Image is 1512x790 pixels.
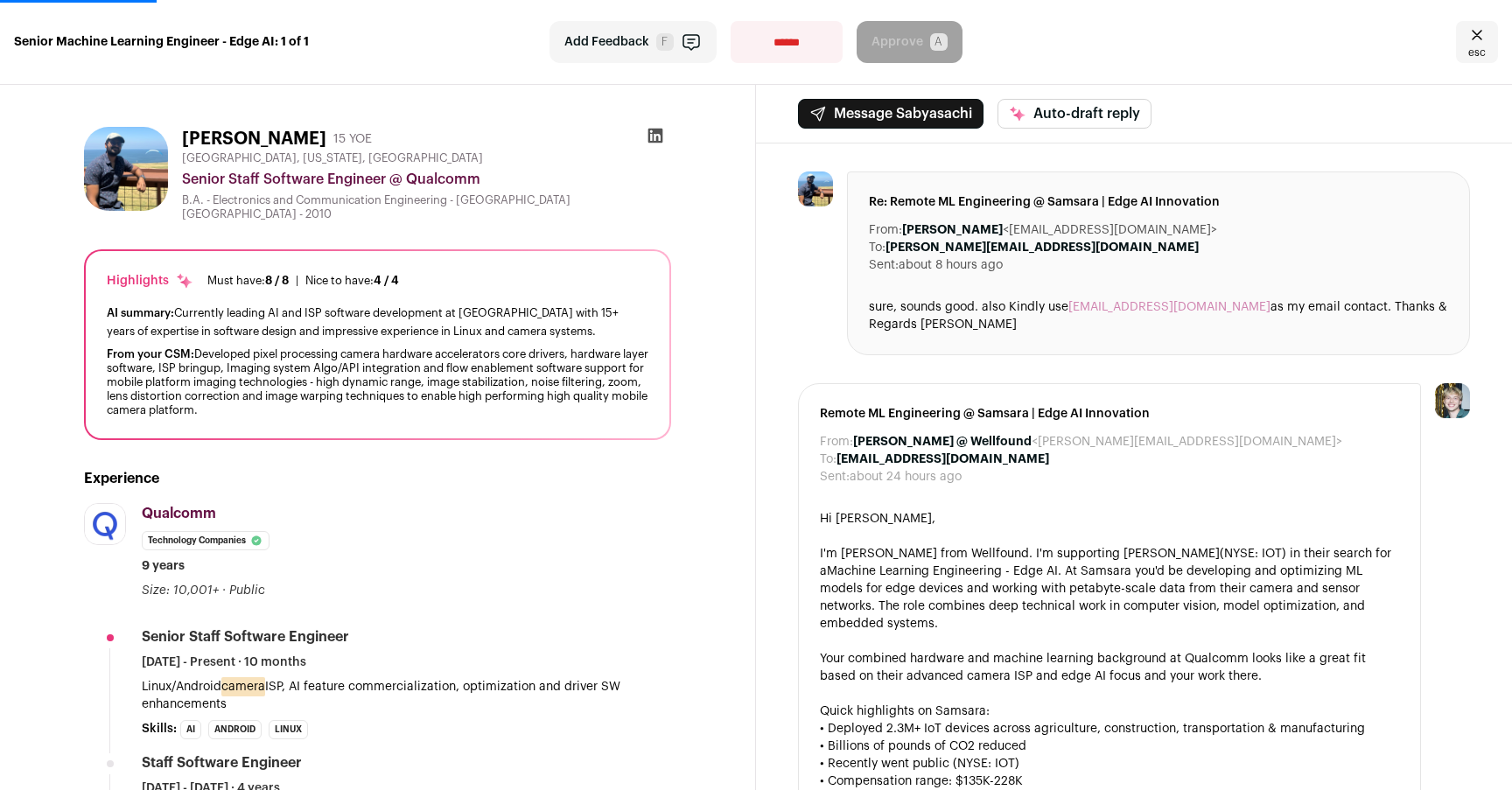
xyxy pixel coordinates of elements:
dt: Sent: [820,468,850,486]
b: [PERSON_NAME] @ Wellfound [853,436,1032,448]
h1: [PERSON_NAME] [182,127,326,151]
ul: | [207,274,399,288]
span: Qualcomm [142,507,216,521]
strong: Senior Machine Learning Engineer - Edge AI: 1 of 1 [14,33,309,51]
div: Your combined hardware and machine learning background at Qualcomm looks like a great fit based o... [820,650,1399,685]
div: • Billions of pounds of CO2 reduced [820,738,1399,755]
mark: camera [221,677,265,696]
img: a8cbb36912018ac567b4d64f5794c0eb4fef0a9cbf98be6fad42cf6230b60c1a.jpg [84,127,168,211]
dt: Sent: [869,256,899,274]
dt: To: [820,451,836,468]
div: I'm [PERSON_NAME] from Wellfound. I'm supporting [PERSON_NAME] Machine Learning Engineering - Edg... [820,545,1399,633]
span: Remote ML Engineering @ Samsara | Edge AI Innovation [820,405,1399,423]
li: Android [208,720,262,739]
div: sure, sounds good. also Kindly use as my email contact. Thanks & Regards [PERSON_NAME] [869,298,1448,333]
div: • Deployed 2.3M+ IoT devices across agriculture, construction, transportation & manufacturing [820,720,1399,738]
dd: about 8 hours ago [899,256,1003,274]
span: [GEOGRAPHIC_DATA], [US_STATE], [GEOGRAPHIC_DATA] [182,151,483,165]
img: 6494470-medium_jpg [1435,383,1470,418]
dd: about 24 hours ago [850,468,962,486]
dt: From: [820,433,853,451]
div: Hi [PERSON_NAME], [820,510,1399,528]
dd: <[PERSON_NAME][EMAIL_ADDRESS][DOMAIN_NAME]> [853,433,1342,451]
div: Must have: [207,274,289,288]
span: 8 / 8 [265,275,289,286]
span: · [222,582,226,599]
b: [PERSON_NAME][EMAIL_ADDRESS][DOMAIN_NAME] [885,241,1199,254]
div: Senior Staff Software Engineer @ Qualcomm [182,169,671,190]
a: [EMAIL_ADDRESS][DOMAIN_NAME] [1068,301,1270,313]
p: Linux/Android ISP, AI feature commercialization, optimization and driver SW enhancements [142,678,671,713]
span: Skills: [142,720,177,738]
li: AI [180,720,201,739]
li: Linux [269,720,308,739]
span: F [656,33,674,51]
div: Highlights [107,272,193,290]
div: Nice to have: [305,274,399,288]
span: 4 / 4 [374,275,399,286]
div: Senior Staff Software Engineer [142,627,349,647]
button: Message Sabyasachi [798,99,983,129]
dt: From: [869,221,902,239]
span: Re: Remote ML Engineering @ Samsara | Edge AI Innovation [869,193,1448,211]
div: Staff Software Engineer [142,753,302,773]
li: Technology Companies [142,531,269,550]
div: 15 YOE [333,130,372,148]
span: From your CSM: [107,348,194,360]
span: Public [229,584,265,597]
div: Quick highlights on Samsara: [820,703,1399,720]
span: Size: 10,001+ [142,584,219,597]
b: [EMAIL_ADDRESS][DOMAIN_NAME] [836,453,1049,465]
span: 9 years [142,557,185,575]
dt: To: [869,239,885,256]
button: Add Feedback F [549,21,717,63]
b: [PERSON_NAME] [902,224,1003,236]
div: B.A. - Electronics and Communication Engineering - [GEOGRAPHIC_DATA] [GEOGRAPHIC_DATA] - 2010 [182,193,671,221]
div: • Compensation range: $135K-228K [820,773,1399,790]
img: a8cbb36912018ac567b4d64f5794c0eb4fef0a9cbf98be6fad42cf6230b60c1a.jpg [798,171,833,206]
span: [DATE] - Present · 10 months [142,654,306,671]
div: Developed pixel processing camera hardware accelerators core drivers, hardware layer software, IS... [107,347,648,417]
button: Auto-draft reply [997,99,1151,129]
div: Currently leading AI and ISP software development at [GEOGRAPHIC_DATA] with 15+ years of expertis... [107,304,648,340]
dd: <[EMAIL_ADDRESS][DOMAIN_NAME]> [902,221,1217,239]
span: AI summary: [107,307,174,318]
h2: Experience [84,468,671,489]
span: esc [1468,45,1486,59]
span: Add Feedback [564,33,649,51]
a: Close [1456,21,1498,63]
img: 61919b41d858f92cbc6f287c87d86bfe2f0c5aa13b5c456c94de63e038d789bf.jpg [85,504,125,544]
div: • Recently went public (NYSE: IOT) [820,755,1399,773]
